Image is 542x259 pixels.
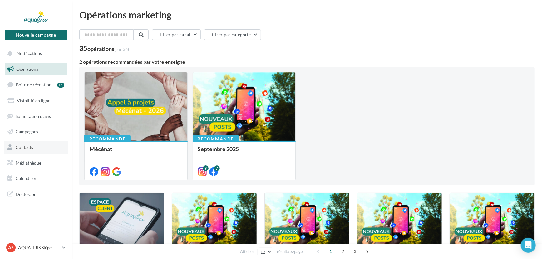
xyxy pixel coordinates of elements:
span: Docto'Com [16,190,38,198]
span: Opérations [16,66,38,72]
div: 7 [214,165,220,171]
div: 2 opérations recommandées par votre enseigne [79,59,535,64]
a: Docto'Com [4,187,68,201]
div: Recommandé [193,135,239,142]
a: Calendrier [4,172,68,185]
a: Médiathèque [4,156,68,170]
div: opérations [87,46,129,52]
div: 11 [57,83,64,88]
div: 9 [203,165,209,171]
button: Filtrer par canal [152,29,201,40]
span: Contacts [16,145,33,150]
span: Sollicitation d'avis [16,113,51,119]
button: Filtrer par catégorie [204,29,261,40]
span: Notifications [17,51,42,56]
span: AS [8,245,14,251]
button: Notifications [4,47,66,60]
button: 12 [258,248,273,256]
a: Boîte de réception11 [4,78,68,91]
div: 35 [79,45,129,52]
a: Opérations [4,63,68,76]
a: Campagnes [4,125,68,138]
div: Septembre 2025 [198,146,291,158]
span: résultats/page [277,249,303,255]
span: Visibilité en ligne [17,98,50,103]
span: Calendrier [16,175,37,181]
span: Campagnes [16,129,38,134]
a: AS AQUATIRIS Siège [5,242,67,254]
a: Sollicitation d'avis [4,110,68,123]
a: Visibilité en ligne [4,94,68,107]
span: 2 [338,246,348,256]
button: Nouvelle campagne [5,30,67,40]
span: (sur 36) [114,47,129,52]
div: Recommandé [84,135,131,142]
span: Afficher [240,249,254,255]
div: Mécénat [90,146,182,158]
p: AQUATIRIS Siège [18,245,60,251]
a: Contacts [4,141,68,154]
span: Boîte de réception [16,82,52,87]
span: 12 [260,250,266,255]
span: 3 [350,246,360,256]
div: Opérations marketing [79,10,535,19]
span: Médiathèque [16,160,41,165]
span: 1 [326,246,336,256]
div: Open Intercom Messenger [521,238,536,253]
